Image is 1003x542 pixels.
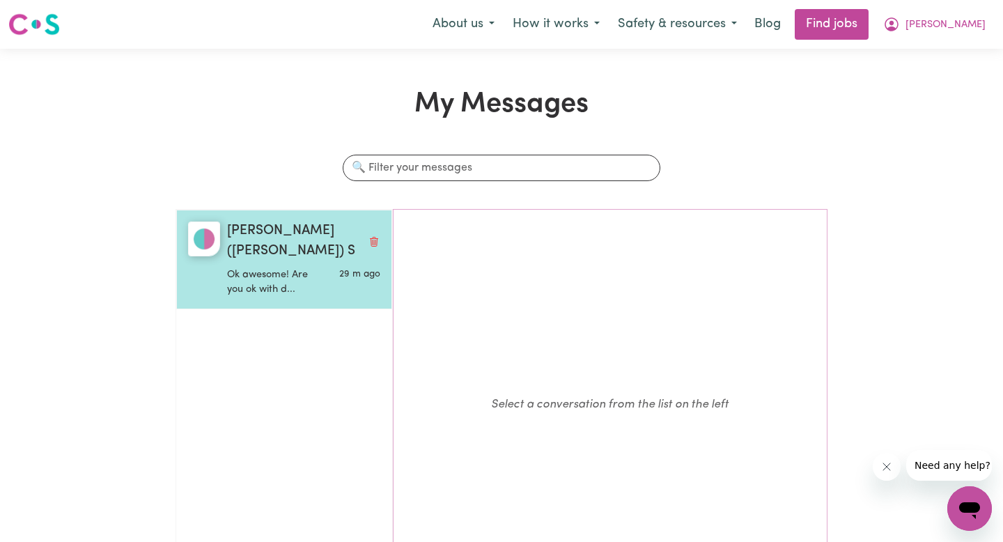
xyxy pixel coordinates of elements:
a: Find jobs [795,9,869,40]
button: How it works [504,10,609,39]
span: [PERSON_NAME] [905,17,986,33]
iframe: Button to launch messaging window [947,486,992,531]
em: Select a conversation from the list on the left [491,398,729,410]
span: Message sent on August 4, 2025 [339,270,380,279]
span: [PERSON_NAME] ([PERSON_NAME]) S [227,222,362,262]
p: Ok awesome! Are you ok with d... [227,268,329,297]
button: Delete conversation [368,233,380,251]
a: Careseekers logo [8,8,60,40]
button: Caitlin (Rayne) S[PERSON_NAME] ([PERSON_NAME]) SDelete conversationOk awesome! Are you ok with d.... [176,210,392,309]
button: My Account [874,10,995,39]
iframe: Message from company [906,450,992,481]
button: About us [423,10,504,39]
img: Caitlin (Rayne) S [188,222,220,256]
input: 🔍 Filter your messages [343,155,660,181]
a: Blog [746,9,789,40]
h1: My Messages [176,88,827,121]
iframe: Close message [873,453,901,481]
button: Safety & resources [609,10,746,39]
img: Careseekers logo [8,12,60,37]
